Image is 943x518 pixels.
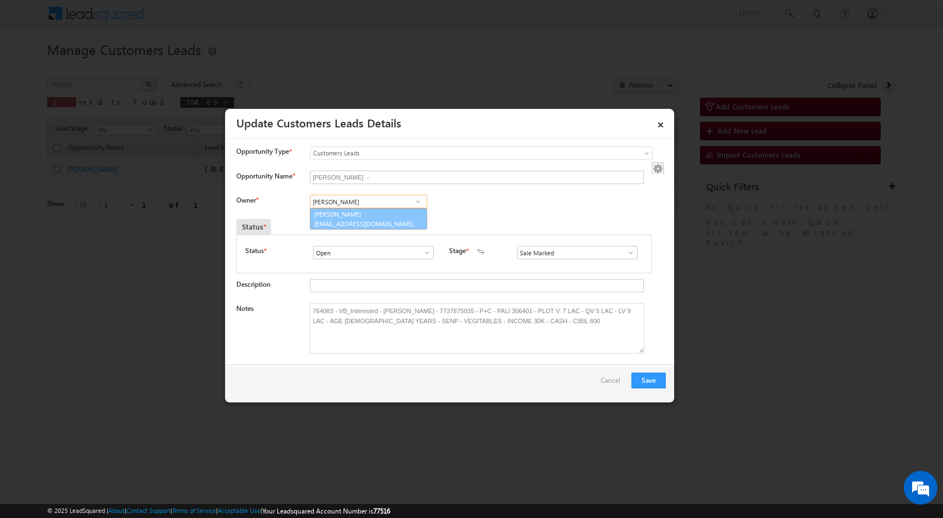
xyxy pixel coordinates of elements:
[631,373,666,388] button: Save
[15,104,205,336] textarea: Type your message and hit 'Enter'
[236,304,254,313] label: Notes
[651,113,670,132] a: ×
[236,219,271,235] div: Status
[172,507,216,514] a: Terms of Service
[236,146,289,157] span: Opportunity Type
[236,196,258,204] label: Owner
[373,507,390,515] span: 77516
[314,219,415,228] span: [EMAIL_ADDRESS][DOMAIN_NAME]
[236,114,401,130] a: Update Customers Leads Details
[236,172,295,180] label: Opportunity Name
[47,506,390,516] span: © 2025 LeadSquared | | | | |
[108,507,125,514] a: About
[310,195,427,208] input: Type to Search
[218,507,260,514] a: Acceptable Use
[417,247,431,258] a: Show All Items
[310,146,653,160] a: Customers Leads
[517,246,638,259] input: Type to Search
[245,246,264,256] label: Status
[262,507,390,515] span: Your Leadsquared Account Number is
[19,59,47,74] img: d_60004797649_company_0_60004797649
[313,246,434,259] input: Type to Search
[411,196,425,207] a: Show All Items
[58,59,189,74] div: Chat with us now
[601,373,626,394] a: Cancel
[310,148,607,158] span: Customers Leads
[153,346,204,361] em: Start Chat
[310,208,427,230] a: [PERSON_NAME]
[184,6,211,33] div: Minimize live chat window
[621,247,635,258] a: Show All Items
[126,507,171,514] a: Contact Support
[236,280,271,288] label: Description
[449,246,466,256] label: Stage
